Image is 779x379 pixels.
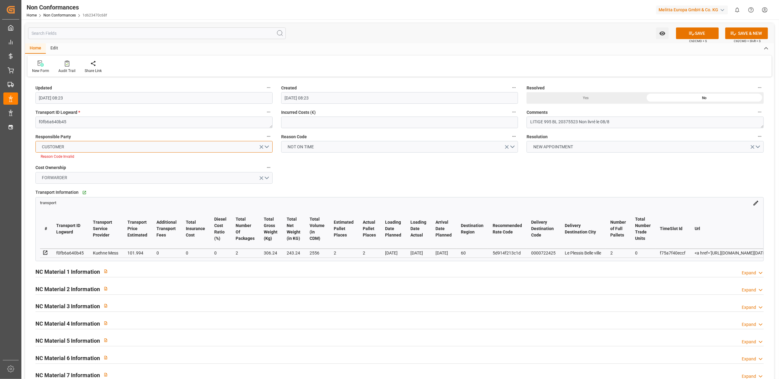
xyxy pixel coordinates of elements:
[656,4,730,16] button: Melitta Europa GmbH & Co. KG
[606,209,630,249] th: Number of Full Pallets
[35,172,273,184] button: open menu
[265,108,273,116] button: Transport ID Logward *
[531,249,556,257] div: 0000722425
[510,132,518,140] button: Reason Code
[756,132,764,140] button: Resolution
[742,304,756,311] div: Expand
[35,337,100,345] h2: NC Material 5 Information
[100,352,112,363] button: View description
[100,300,112,312] button: View description
[527,134,548,140] span: Resolution
[635,249,651,257] div: 0
[39,144,68,150] span: CUSTOMER
[645,92,764,104] div: No
[756,84,764,92] button: Resolved
[88,209,123,249] th: Transport Service Provider
[35,141,273,153] button: open menu
[35,268,100,276] h2: NC Material 1 Information
[281,141,518,153] button: open menu
[100,334,112,346] button: View description
[265,84,273,92] button: Updated
[181,209,210,249] th: Total Insurance Cost
[660,249,685,257] div: f75a7f40eccf
[527,92,645,104] div: Yes
[756,108,764,116] button: Comments
[35,164,66,171] span: Cost Ownership
[214,249,226,257] div: 0
[527,109,548,116] span: Comments
[43,13,76,17] a: Non Conformances
[52,209,88,249] th: Transport ID Logward
[123,209,152,249] th: Transport Price Estimated
[127,249,147,257] div: 101.994
[725,27,768,39] button: SAVE & NEW
[35,92,273,104] input: DD-MM-YYYY HH:MM
[530,144,576,150] span: NEW APPOINTMENT
[380,209,406,249] th: Loading Date Planned
[35,189,79,196] span: Transport Information
[742,356,756,362] div: Expand
[39,175,71,181] span: FORWARDER
[630,209,655,249] th: Total Number Trade Units
[676,27,719,39] button: SAVE
[56,249,84,257] div: f0fb6a640b45
[156,249,177,257] div: 0
[25,43,46,54] div: Home
[35,285,100,293] h2: NC Material 2 Information
[730,3,744,17] button: show 0 new notifications
[152,209,181,249] th: Additional Transport Fees
[35,117,273,128] textarea: f0fb6a640b45
[742,321,756,328] div: Expand
[100,265,112,277] button: View description
[527,209,560,249] th: Delivery Destination Code
[35,354,100,362] h2: NC Material 6 Information
[281,85,297,91] span: Created
[742,287,756,293] div: Expand
[742,339,756,345] div: Expand
[282,209,305,249] th: Total Net Weight (in KG)
[488,209,527,249] th: Recommended Rate Code
[100,283,112,294] button: View description
[281,109,316,116] span: Incurred Costs (€)
[28,27,286,39] input: Search Fields
[734,39,761,43] span: Ctrl/CMD + Shift + S
[655,209,690,249] th: TimeSlot Id
[656,5,728,14] div: Melitta Europa GmbH & Co. KG
[259,209,282,249] th: Total Gross Weight (Kg)
[431,209,456,249] th: Arrival Date Planned
[527,141,764,153] button: open menu
[35,319,100,328] h2: NC Material 4 Information
[35,109,80,116] span: Transport ID Logward
[329,209,358,249] th: Estimated Pallet Places
[363,249,376,257] div: 2
[310,249,325,257] div: 2556
[510,108,518,116] button: Incurred Costs (€)
[358,209,380,249] th: Actual Pallet Places
[186,249,205,257] div: 0
[35,302,100,310] h2: NC Material 3 Information
[406,209,431,249] th: Loading Date Actual
[265,164,273,171] button: Cost Ownership
[93,249,118,257] div: Kuehne Mess
[265,132,273,140] button: Responsible Party
[27,3,107,12] div: Non Conformances
[456,209,488,249] th: Destination Region
[35,85,52,91] span: Updated
[493,249,522,257] div: 5d914f213c1d
[40,200,56,205] a: transport
[100,317,112,329] button: View description
[35,134,71,140] span: Responsible Party
[742,270,756,276] div: Expand
[305,209,329,249] th: Total Volume (in CDM)
[656,27,669,39] button: open menu
[285,144,317,150] span: NOT ON TIME
[231,209,259,249] th: Total Number Of Packages
[40,200,56,205] span: transport
[560,209,606,249] th: Delivery Destination City
[58,68,75,74] div: Audit Trail
[287,249,300,257] div: 243.24
[610,249,626,257] div: 2
[435,249,452,257] div: [DATE]
[264,249,277,257] div: 306.24
[32,68,49,74] div: New Form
